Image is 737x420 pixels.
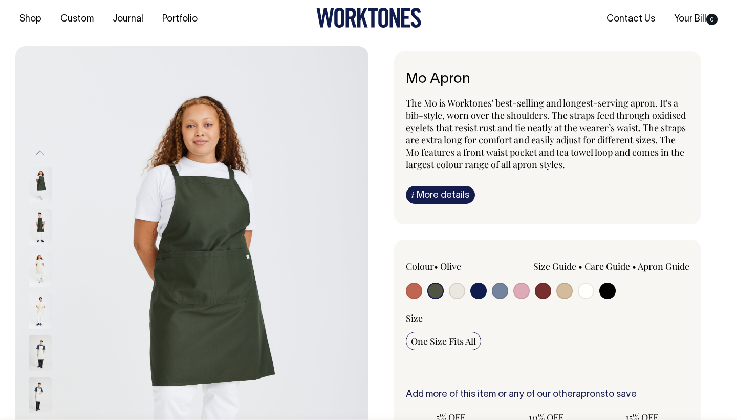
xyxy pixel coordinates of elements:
[440,260,461,272] label: Olive
[406,97,686,171] span: The Mo is Worktones' best-selling and longest-serving apron. It's a bib-style, worn over the shou...
[406,312,689,324] div: Size
[584,260,630,272] a: Care Guide
[29,293,52,329] img: natural
[706,14,718,25] span: 0
[29,377,52,413] img: natural
[406,260,519,272] div: Colour
[533,260,576,272] a: Size Guide
[576,390,605,399] a: aprons
[15,11,46,28] a: Shop
[29,209,52,245] img: olive
[109,11,147,28] a: Journal
[29,167,52,203] img: olive
[56,11,98,28] a: Custom
[632,260,636,272] span: •
[411,335,476,347] span: One Size Fits All
[602,11,659,28] a: Contact Us
[32,141,48,164] button: Previous
[670,11,722,28] a: Your Bill0
[29,335,52,371] img: natural
[406,186,475,204] a: iMore details
[411,189,414,200] span: i
[406,72,689,88] h1: Mo Apron
[578,260,582,272] span: •
[29,251,52,287] img: natural
[638,260,689,272] a: Apron Guide
[406,390,689,400] h6: Add more of this item or any of our other to save
[158,11,202,28] a: Portfolio
[434,260,438,272] span: •
[406,332,481,350] input: One Size Fits All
